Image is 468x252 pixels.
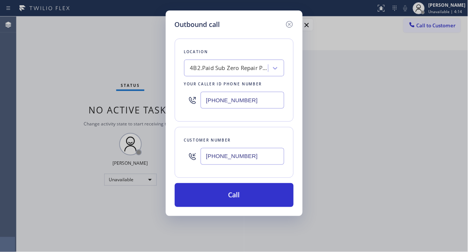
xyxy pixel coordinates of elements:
[175,183,294,207] button: Call
[201,148,284,165] input: (123) 456-7890
[184,48,284,56] div: Location
[184,136,284,144] div: Customer number
[201,92,284,109] input: (123) 456-7890
[184,80,284,88] div: Your caller id phone number
[190,64,269,73] div: 4B2.Paid Sub Zero Repair Professionals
